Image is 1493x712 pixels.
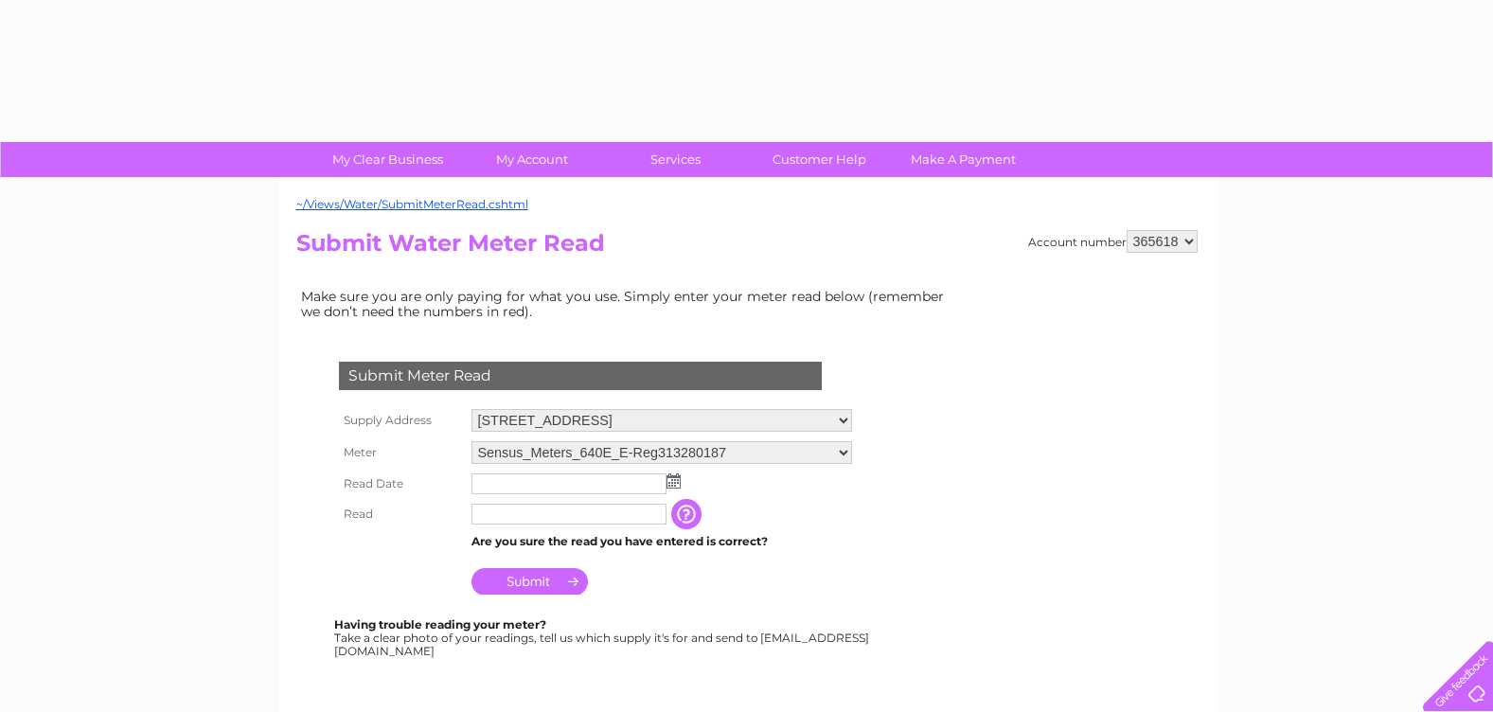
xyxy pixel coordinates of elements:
th: Read Date [334,469,467,499]
td: Are you sure the read you have entered is correct? [467,529,857,554]
a: My Account [453,142,610,177]
th: Meter [334,436,467,469]
div: Account number [1028,230,1198,253]
div: Take a clear photo of your readings, tell us which supply it's for and send to [EMAIL_ADDRESS][DO... [334,618,872,657]
th: Read [334,499,467,529]
b: Having trouble reading your meter? [334,617,546,632]
h2: Submit Water Meter Read [296,230,1198,266]
input: Submit [471,568,588,595]
input: Information [671,499,705,529]
a: Customer Help [741,142,898,177]
a: My Clear Business [310,142,466,177]
div: Submit Meter Read [339,362,822,390]
a: ~/Views/Water/SubmitMeterRead.cshtml [296,197,528,211]
a: Make A Payment [885,142,1041,177]
img: ... [667,473,681,489]
td: Make sure you are only paying for what you use. Simply enter your meter read below (remember we d... [296,284,959,324]
a: Services [597,142,754,177]
th: Supply Address [334,404,467,436]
